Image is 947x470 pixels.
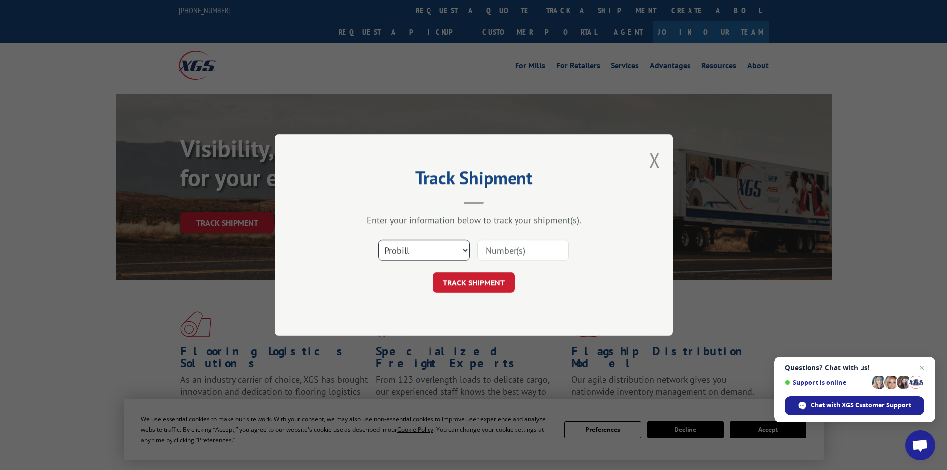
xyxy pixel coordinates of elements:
[477,240,569,261] input: Number(s)
[433,272,515,293] button: TRACK SHIPMENT
[916,362,928,374] span: Close chat
[785,364,924,372] span: Questions? Chat with us!
[905,430,935,460] div: Open chat
[811,401,911,410] span: Chat with XGS Customer Support
[785,379,868,386] span: Support is online
[325,214,623,226] div: Enter your information below to track your shipment(s).
[325,171,623,189] h2: Track Shipment
[649,147,660,173] button: Close modal
[785,396,924,415] div: Chat with XGS Customer Support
